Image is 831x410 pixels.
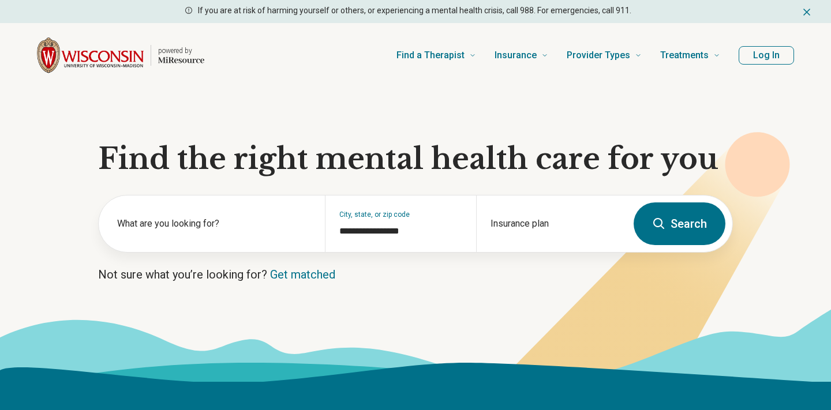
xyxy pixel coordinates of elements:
a: Home page [37,37,204,74]
h1: Find the right mental health care for you [98,142,733,176]
button: Search [634,202,725,245]
button: Dismiss [801,5,813,18]
p: If you are at risk of harming yourself or others, or experiencing a mental health crisis, call 98... [198,5,631,17]
a: Get matched [270,268,335,281]
span: Provider Types [567,47,630,63]
a: Provider Types [567,32,642,78]
a: Treatments [660,32,720,78]
span: Insurance [495,47,537,63]
p: powered by [158,46,204,55]
label: What are you looking for? [117,217,311,231]
a: Insurance [495,32,548,78]
button: Log In [739,46,794,65]
a: Find a Therapist [396,32,476,78]
p: Not sure what you’re looking for? [98,266,733,283]
span: Find a Therapist [396,47,465,63]
span: Treatments [660,47,709,63]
